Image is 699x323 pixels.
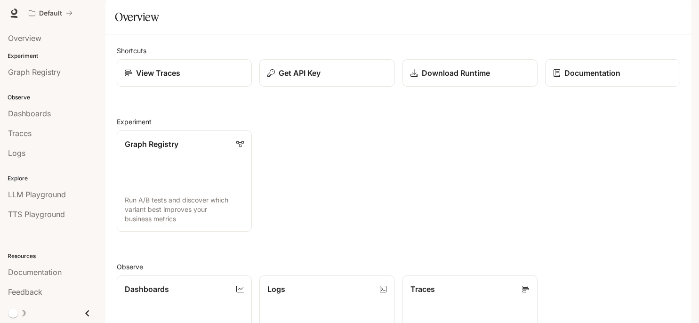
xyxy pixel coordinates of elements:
p: Default [39,9,62,17]
a: Download Runtime [402,59,538,87]
p: Dashboards [125,283,169,295]
p: Logs [267,283,285,295]
a: View Traces [117,59,252,87]
a: Graph RegistryRun A/B tests and discover which variant best improves your business metrics [117,130,252,232]
button: All workspaces [24,4,77,23]
p: View Traces [136,67,180,79]
button: Get API Key [259,59,394,87]
p: Traces [410,283,435,295]
p: Documentation [564,67,620,79]
p: Graph Registry [125,138,178,150]
h2: Experiment [117,117,680,127]
h2: Observe [117,262,680,272]
a: Documentation [545,59,680,87]
p: Run A/B tests and discover which variant best improves your business metrics [125,195,244,224]
h1: Overview [115,8,159,26]
p: Get API Key [279,67,321,79]
h2: Shortcuts [117,46,680,56]
p: Download Runtime [422,67,490,79]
